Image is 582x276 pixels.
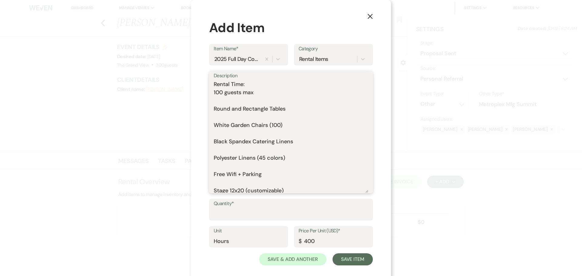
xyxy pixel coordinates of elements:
[214,55,259,63] div: 2025 Full Day Corporate Ballroom Rental
[299,55,328,63] div: Rental Items
[299,237,301,245] div: $
[209,18,373,37] div: Add Item
[333,253,373,265] button: Save Item
[214,80,368,193] textarea: Rental Time: 100 guests max Round and Rectangle Tables White Garden Chairs (100) Black Spandex Ca...
[299,45,368,53] label: Category
[259,253,326,265] button: Save & Add Another
[214,45,283,53] label: Item Name*
[299,227,368,235] label: Price Per Unit (USD)*
[214,71,368,80] label: Description
[214,227,283,235] label: Unit
[214,199,368,208] label: Quantity*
